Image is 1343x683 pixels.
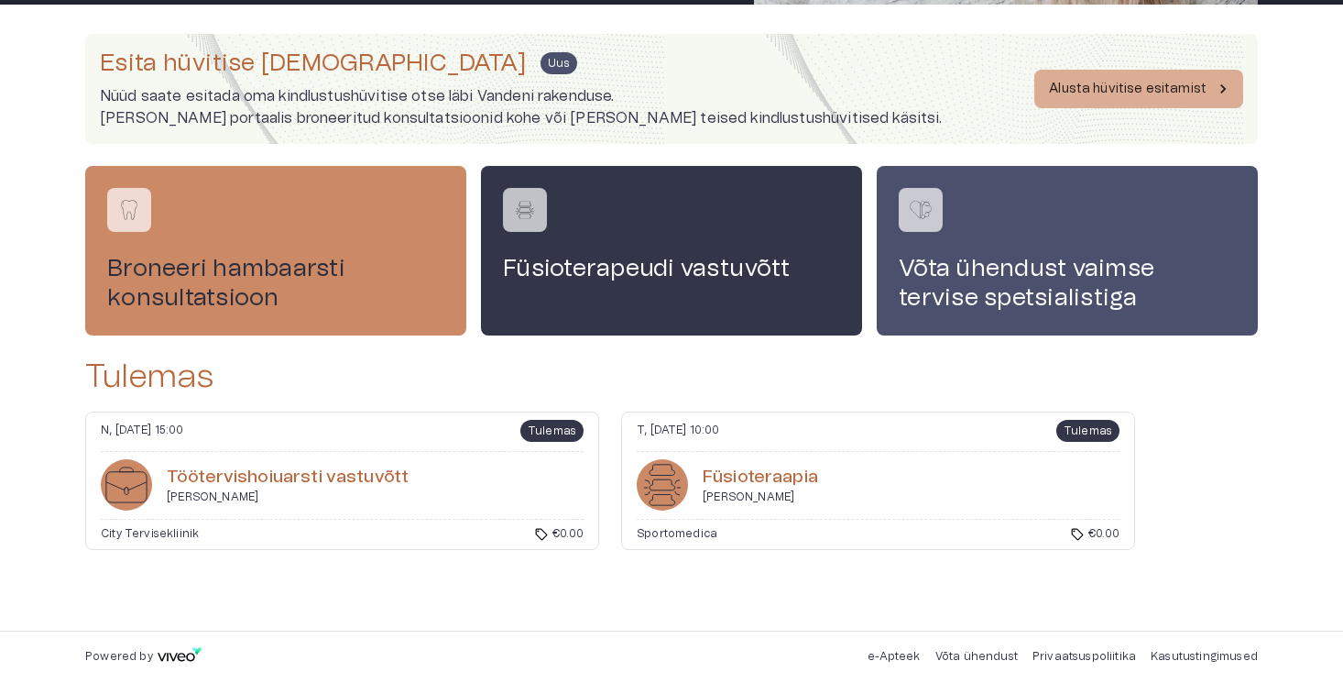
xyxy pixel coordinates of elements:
[1151,651,1258,662] a: Kasutustingimused
[540,52,576,74] span: Uus
[85,649,153,665] p: Powered by
[877,166,1258,335] a: Navigate to service booking
[100,107,943,129] p: [PERSON_NAME] portaalis broneeritud konsultatsioonid kohe või [PERSON_NAME] teised kindlustushüvi...
[868,651,920,662] a: e-Apteek
[534,527,549,542] span: sell
[552,526,584,542] p: €0.00
[1056,420,1119,442] span: Tulemas
[637,423,720,438] p: T, [DATE] 10:00
[107,254,444,313] h4: Broneeri hambaarsti konsultatsioon
[1032,651,1136,662] a: Privaatsuspoliitika
[621,412,1135,550] a: Navigate to booking details
[899,254,1236,313] h4: Võta ühendust vaimse tervise spetsialistiga
[703,466,818,490] h6: Fü­sioter­aapia
[167,490,409,505] p: [PERSON_NAME]
[1088,526,1119,542] p: €0.00
[85,166,466,335] a: Navigate to service booking
[481,166,862,335] a: Navigate to service booking
[907,196,934,224] img: Võta ühendust vaimse tervise spetsialistiga logo
[100,49,526,78] h4: Esita hüvitise [DEMOGRAPHIC_DATA]
[115,196,143,224] img: Broneeri hambaarsti konsultatsioon logo
[511,196,539,224] img: Füsioterapeudi vastuvõtt logo
[637,526,717,542] p: Sportomedica
[85,358,213,397] h2: Tulemas
[1049,80,1207,99] p: Alusta hüvitise esitamist
[85,412,599,550] a: Navigate to booking details
[100,85,943,107] p: Nüüd saate esitada oma kindlustushüvitise otse läbi Vandeni rakenduse.
[1070,527,1085,542] span: sell
[101,526,199,542] p: City Tervisekliinik
[503,254,840,283] h4: Füsioterapeudi vastuvõtt
[167,466,409,490] h6: Tööter­vishoiuarsti vas­tu­võtt
[1034,70,1243,108] button: Alusta hüvitise esitamist
[520,420,584,442] span: Tulemas
[935,649,1018,665] p: Võta ühendust
[101,423,184,438] p: N, [DATE] 15:00
[703,490,818,505] p: [PERSON_NAME]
